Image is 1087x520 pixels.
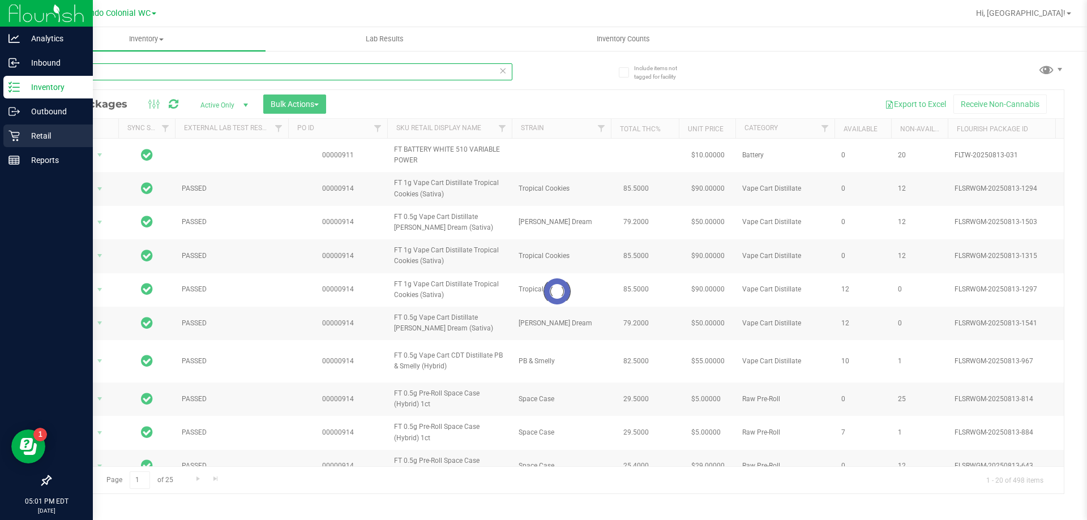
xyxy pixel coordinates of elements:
[20,32,88,45] p: Analytics
[504,27,742,51] a: Inventory Counts
[8,154,20,166] inline-svg: Reports
[20,153,88,167] p: Reports
[50,63,512,80] input: Search Package ID, Item Name, SKU, Lot or Part Number...
[8,57,20,68] inline-svg: Inbound
[5,506,88,515] p: [DATE]
[8,81,20,93] inline-svg: Inventory
[75,8,151,18] span: Orlando Colonial WC
[11,429,45,463] iframe: Resource center
[20,80,88,94] p: Inventory
[5,496,88,506] p: 05:01 PM EDT
[634,64,691,81] span: Include items not tagged for facility
[350,34,419,44] span: Lab Results
[20,56,88,70] p: Inbound
[33,428,47,441] iframe: Resource center unread badge
[266,27,504,51] a: Lab Results
[20,105,88,118] p: Outbound
[976,8,1065,18] span: Hi, [GEOGRAPHIC_DATA]!
[581,34,665,44] span: Inventory Counts
[8,106,20,117] inline-svg: Outbound
[27,27,266,51] a: Inventory
[8,33,20,44] inline-svg: Analytics
[499,63,507,78] span: Clear
[27,34,266,44] span: Inventory
[8,130,20,141] inline-svg: Retail
[20,129,88,143] p: Retail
